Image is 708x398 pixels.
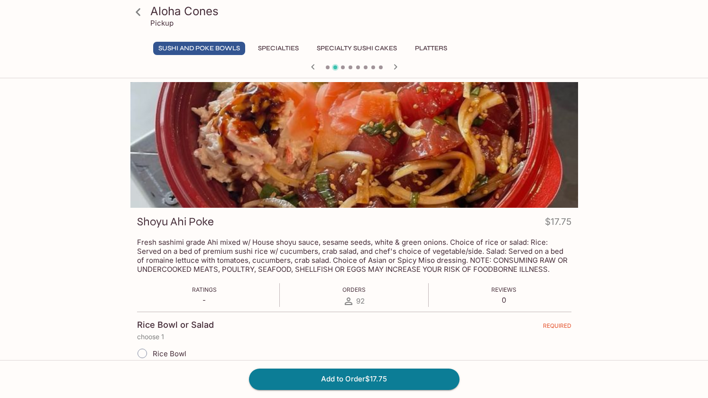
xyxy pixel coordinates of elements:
span: Orders [342,286,366,293]
button: Specialty Sushi Cakes [312,42,402,55]
h4: $17.75 [545,214,571,233]
span: Rice Bowl [153,349,186,358]
p: 0 [491,296,516,305]
h3: Aloha Cones [150,4,574,19]
span: REQUIRED [543,322,571,333]
h4: Rice Bowl or Salad [137,320,214,330]
h3: Shoyu Ahi Poke [137,214,214,229]
p: Fresh sashimi grade Ahi mixed w/ House shoyu sauce, sesame seeds, white & green onions. Choice of... [137,238,571,274]
span: Reviews [491,286,516,293]
button: Add to Order$17.75 [249,369,460,389]
div: Shoyu Ahi Poke [130,82,578,208]
p: - [192,296,217,305]
button: Platters [410,42,452,55]
button: Specialties [253,42,304,55]
p: Pickup [150,19,174,28]
button: Sushi and Poke Bowls [153,42,245,55]
span: Ratings [192,286,217,293]
span: 92 [356,296,365,305]
p: choose 1 [137,333,571,341]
